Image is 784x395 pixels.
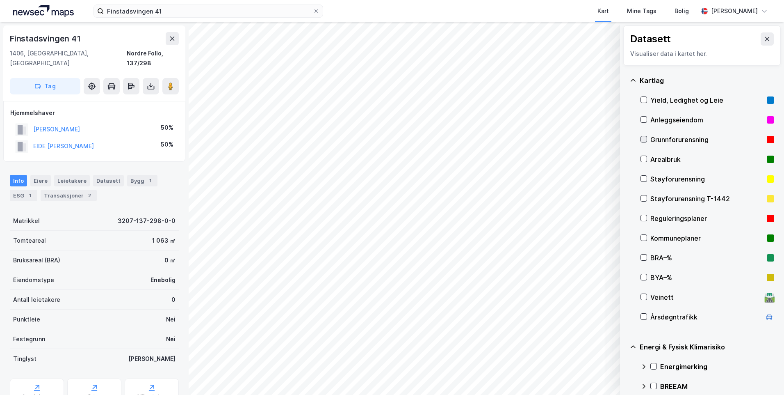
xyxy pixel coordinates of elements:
[171,295,175,305] div: 0
[650,154,763,164] div: Arealbruk
[650,233,763,243] div: Kommuneplaner
[640,342,774,352] div: Energi & Fysisk Klimarisiko
[650,292,761,302] div: Veinett
[660,381,774,391] div: BREEAM
[13,255,60,265] div: Bruksareal (BRA)
[152,236,175,246] div: 1 063 ㎡
[650,95,763,105] div: Yield, Ledighet og Leie
[711,6,758,16] div: [PERSON_NAME]
[10,108,178,118] div: Hjemmelshaver
[627,6,656,16] div: Mine Tags
[41,190,97,201] div: Transaksjoner
[161,140,173,149] div: 50%
[104,5,313,17] input: Søk på adresse, matrikkel, gårdeiere, leietakere eller personer
[650,312,761,322] div: Årsdøgntrafikk
[13,334,45,344] div: Festegrunn
[13,295,60,305] div: Antall leietakere
[54,175,90,186] div: Leietakere
[10,32,82,45] div: Finstadsvingen 41
[146,177,154,185] div: 1
[161,123,173,133] div: 50%
[650,273,763,282] div: BYA–%
[597,6,609,16] div: Kart
[10,78,80,94] button: Tag
[13,236,46,246] div: Tomteareal
[10,190,37,201] div: ESG
[675,6,689,16] div: Bolig
[764,292,775,303] div: 🛣️
[150,275,175,285] div: Enebolig
[650,135,763,145] div: Grunnforurensning
[13,5,74,17] img: logo.a4113a55bc3d86da70a041830d287a7e.svg
[10,48,127,68] div: 1406, [GEOGRAPHIC_DATA], [GEOGRAPHIC_DATA]
[650,174,763,184] div: Støyforurensning
[26,191,34,200] div: 1
[128,354,175,364] div: [PERSON_NAME]
[650,253,763,263] div: BRA–%
[166,315,175,324] div: Nei
[13,354,36,364] div: Tinglyst
[30,175,51,186] div: Eiere
[166,334,175,344] div: Nei
[660,362,774,372] div: Energimerking
[118,216,175,226] div: 3207-137-298-0-0
[650,115,763,125] div: Anleggseiendom
[743,356,784,395] iframe: Chat Widget
[127,175,157,186] div: Bygg
[127,48,179,68] div: Nordre Follo, 137/298
[13,315,40,324] div: Punktleie
[630,49,774,59] div: Visualiser data i kartet her.
[13,275,54,285] div: Eiendomstype
[93,175,124,186] div: Datasett
[640,76,774,85] div: Kartlag
[85,191,93,200] div: 2
[650,194,763,204] div: Støyforurensning T-1442
[10,175,27,186] div: Info
[13,216,40,226] div: Matrikkel
[650,214,763,223] div: Reguleringsplaner
[164,255,175,265] div: 0 ㎡
[630,32,671,46] div: Datasett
